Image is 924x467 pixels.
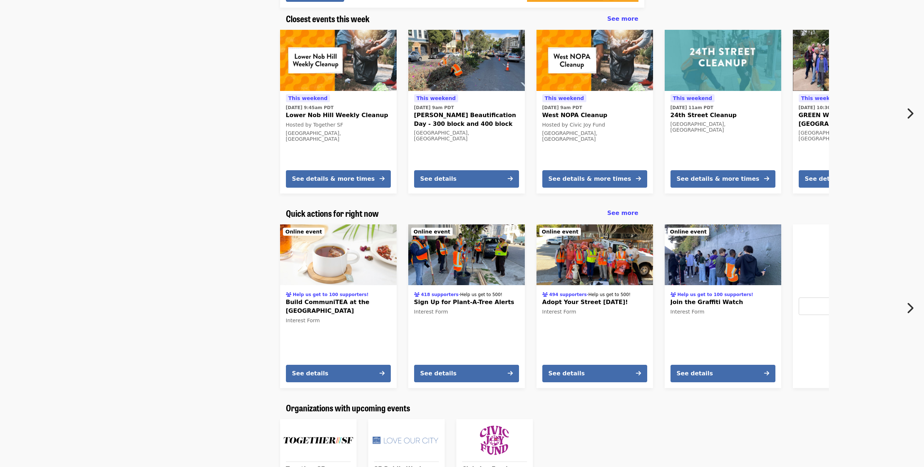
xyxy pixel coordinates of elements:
a: See more [607,15,638,23]
span: Quick actions for right now [286,207,379,219]
a: See details for "West NOPA Cleanup" [536,30,653,193]
div: See details & more times [677,175,759,183]
time: [DATE] 10:30am PDT [799,104,850,111]
span: Help us get to 100 supporters! [293,292,369,297]
span: Interest Form [542,309,577,315]
a: See more [793,224,909,388]
img: Join the Graffiti Watch organized by SF Public Works [665,224,781,286]
i: arrow-right icon [380,370,385,377]
div: See details [292,369,329,378]
time: [DATE] 9am PDT [542,104,582,111]
button: See details & more times [671,170,775,188]
span: Build CommuniTEA at the [GEOGRAPHIC_DATA] [286,298,391,315]
button: Next item [900,103,924,124]
a: See details for "Lower Nob Hill Weekly Cleanup" [280,30,397,193]
img: Build CommuniTEA at the Street Tree Nursery organized by SF Public Works [280,224,397,286]
span: Lower Nob Hill Weekly Cleanup [286,111,391,120]
time: [DATE] 9:45am PDT [286,104,334,111]
div: Closest events this week [280,13,644,24]
img: Lower Nob Hill Weekly Cleanup organized by Together SF [280,30,397,91]
span: Closest events this week [286,12,370,25]
span: Online event [542,229,579,235]
a: See details for "Build CommuniTEA at the Street Tree Nursery" [280,224,397,388]
span: Interest Form [414,309,448,315]
img: West NOPA Cleanup organized by Civic Joy Fund [536,30,653,91]
i: arrow-right icon [764,175,769,182]
div: See details & more times [548,175,631,183]
div: [GEOGRAPHIC_DATA], [GEOGRAPHIC_DATA] [414,130,519,142]
div: Quick actions for right now [280,208,644,219]
a: See details for "24th Street Cleanup" [665,30,781,193]
span: Help us get to 500! [588,292,630,297]
i: chevron-right icon [906,301,913,315]
span: See more [607,209,638,216]
i: arrow-right icon [508,175,513,182]
img: Adopt Your Street Today! organized by SF Public Works [536,224,653,286]
button: See details & more times [286,170,391,188]
i: arrow-right icon [636,370,641,377]
img: 24th Street Cleanup organized by SF Public Works [665,30,781,91]
button: See details [671,365,775,382]
i: arrow-right icon [636,175,641,182]
img: Civic Joy Fund [459,422,530,459]
i: users icon [286,292,291,297]
img: Together SF [283,422,354,459]
span: West NOPA Cleanup [542,111,647,120]
span: Help us get to 500! [460,292,502,297]
img: Guerrero Beautification Day - 300 block and 400 block organized by SF Public Works [408,30,525,91]
a: Quick actions for right now [286,208,379,219]
span: 418 supporters [421,292,459,297]
button: Next item [900,298,924,318]
i: chevron-right icon [906,107,913,120]
span: Adopt Your Street [DATE]! [542,298,647,307]
button: See details & more times [542,170,647,188]
span: This weekend [673,95,712,101]
div: See details [677,369,713,378]
time: [DATE] 11am PDT [671,104,713,111]
span: Organizations with upcoming events [286,401,410,414]
i: users icon [671,292,676,297]
a: See details for "Adopt Your Street Today!" [536,224,653,388]
span: Online event [286,229,322,235]
a: See details for "Join the Graffiti Watch" [665,224,781,388]
span: Hosted by Together SF [286,122,343,128]
span: Online event [670,229,707,235]
span: GREEN With Us at [GEOGRAPHIC_DATA][PERSON_NAME] [799,111,904,128]
div: See details & more times [805,175,888,183]
div: [GEOGRAPHIC_DATA], [GEOGRAPHIC_DATA] [542,130,647,143]
i: arrow-right icon [508,370,513,377]
span: This weekend [545,95,584,101]
span: Sign Up for Plant-A-Tree Alerts [414,298,519,307]
button: See details [542,365,647,382]
div: · [542,290,631,298]
i: arrow-right icon [380,175,385,182]
i: users icon [414,292,420,297]
span: This weekend [801,95,841,101]
span: Online event [414,229,451,235]
span: Join the Graffiti Watch [671,298,775,307]
span: This weekend [417,95,456,101]
div: See details [420,369,457,378]
div: See details [548,369,585,378]
button: See details & more times [799,170,904,188]
span: See more [607,15,638,22]
a: See details for "Guerrero Beautification Day - 300 block and 400 block" [408,30,525,193]
button: See details [286,365,391,382]
div: [GEOGRAPHIC_DATA], [GEOGRAPHIC_DATA] [286,130,391,143]
span: Interest Form [671,309,705,315]
div: [GEOGRAPHIC_DATA], [GEOGRAPHIC_DATA] [799,130,904,142]
span: 24th Street Cleanup [671,111,775,120]
a: Closest events this week [286,13,370,24]
a: See details for "GREEN With Us at Upper Esmeralda Stairway Garden" [793,30,909,193]
span: 494 supporters [549,292,587,297]
div: [GEOGRAPHIC_DATA], [GEOGRAPHIC_DATA] [671,121,775,133]
button: See details [414,170,519,188]
a: See more [607,209,638,217]
div: See details & more times [292,175,375,183]
img: SF Public Works [371,422,442,459]
span: Hosted by Civic Joy Fund [542,122,605,128]
button: See details [414,365,519,382]
i: arrow-right icon [764,370,769,377]
span: Help us get to 100 supporters! [677,292,753,297]
span: Interest Form [286,318,320,323]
